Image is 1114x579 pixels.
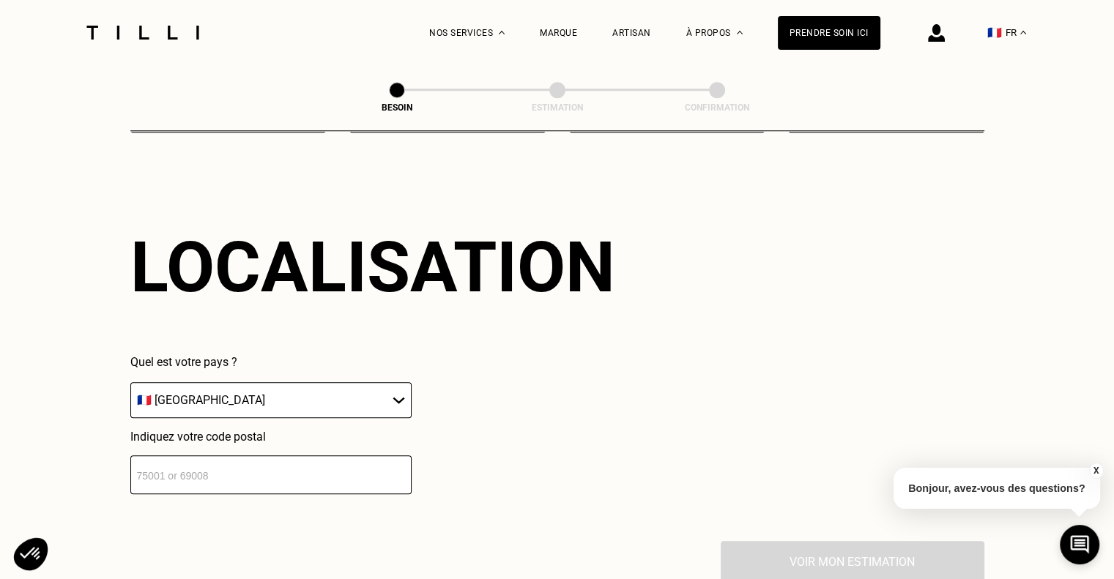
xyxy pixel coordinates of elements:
[130,455,412,494] input: 75001 or 69008
[130,430,412,444] p: Indiquez votre code postal
[737,31,743,34] img: Menu déroulant à propos
[324,102,470,113] div: Besoin
[130,226,615,308] div: Localisation
[81,26,204,40] img: Logo du service de couturière Tilli
[484,102,631,113] div: Estimation
[644,102,790,113] div: Confirmation
[778,16,880,50] a: Prendre soin ici
[499,31,505,34] img: Menu déroulant
[1020,31,1026,34] img: menu déroulant
[928,24,945,42] img: icône connexion
[612,28,651,38] a: Artisan
[540,28,577,38] a: Marque
[894,468,1100,509] p: Bonjour, avez-vous des questions?
[130,355,412,369] p: Quel est votre pays ?
[987,26,1002,40] span: 🇫🇷
[1088,463,1103,479] button: X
